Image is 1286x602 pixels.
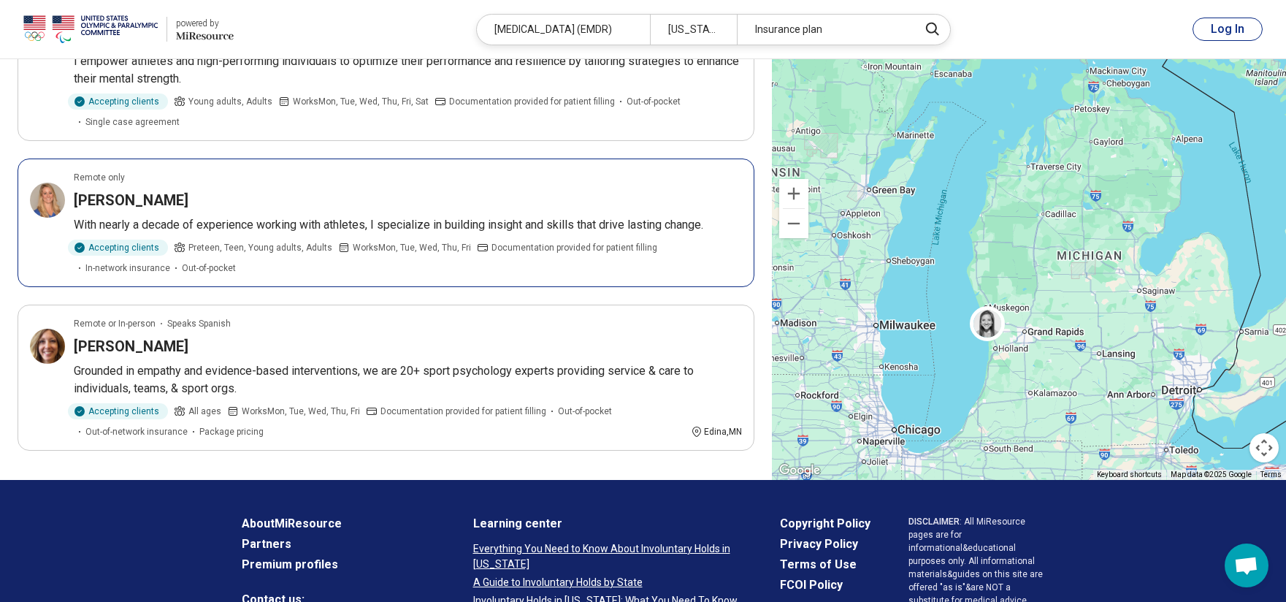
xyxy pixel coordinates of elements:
span: Map data ©2025 Google [1171,470,1252,479]
span: Documentation provided for patient filling [449,95,615,108]
p: I empower athletes and high-performing individuals to optimize their performance and resilience b... [74,53,742,88]
a: Terms of Use [780,556,870,574]
div: powered by [176,17,234,30]
p: Remote only [74,171,125,184]
span: Documentation provided for patient filling [491,241,657,254]
span: DISCLAIMER [908,517,960,527]
span: All ages [188,405,221,418]
button: Map camera controls [1249,433,1279,462]
a: Privacy Policy [780,536,870,553]
span: Documentation provided for patient filling [380,405,546,418]
button: Zoom out [779,209,808,238]
a: USOPCpowered by [23,12,234,47]
img: Google [776,461,824,480]
a: Premium profiles [242,556,435,574]
a: A Guide to Involuntary Holds by State [473,575,742,590]
span: Out-of-pocket [558,405,612,418]
button: Log In [1193,18,1263,41]
div: [US_STATE] [650,15,737,45]
div: Insurance plan [737,15,910,45]
span: Out-of-pocket [182,262,236,275]
span: Out-of-network insurance [85,425,188,438]
a: AboutMiResource [242,515,435,533]
span: Package pricing [199,425,264,438]
span: Out-of-pocket [627,95,681,108]
h3: [PERSON_NAME] [74,190,188,210]
button: Keyboard shortcuts [1097,470,1162,480]
span: Works Mon, Tue, Wed, Thu, Fri, Sat [293,95,429,108]
span: Young adults, Adults [188,95,272,108]
p: Grounded in empathy and evidence-based interventions, we are 20+ sport psychology experts providi... [74,362,742,397]
span: In-network insurance [85,262,170,275]
h3: [PERSON_NAME] [74,336,188,357]
a: Learning center [473,515,742,533]
div: Open chat [1225,544,1268,587]
a: Open this area in Google Maps (opens a new window) [776,461,824,480]
div: Edina , MN [691,425,742,438]
span: Works Mon, Tue, Wed, Thu, Fri [242,405,360,418]
a: FCOI Policy [780,576,870,594]
div: [MEDICAL_DATA] (EMDR) [477,15,650,45]
span: Speaks Spanish [167,317,231,330]
div: Accepting clients [68,94,168,110]
img: USOPC [23,12,158,47]
a: Terms (opens in new tab) [1260,470,1282,479]
p: With nearly a decade of experience working with athletes, I specialize in building insight and sk... [74,216,742,234]
a: Partners [242,536,435,553]
div: Accepting clients [68,240,168,256]
span: Preteen, Teen, Young adults, Adults [188,241,332,254]
a: Copyright Policy [780,515,870,533]
span: Single case agreement [85,115,180,129]
div: Accepting clients [68,403,168,419]
button: Zoom in [779,179,808,208]
span: Works Mon, Tue, Wed, Thu, Fri [353,241,471,254]
a: Everything You Need to Know About Involuntary Holds in [US_STATE] [473,541,742,572]
p: Remote or In-person [74,317,156,330]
